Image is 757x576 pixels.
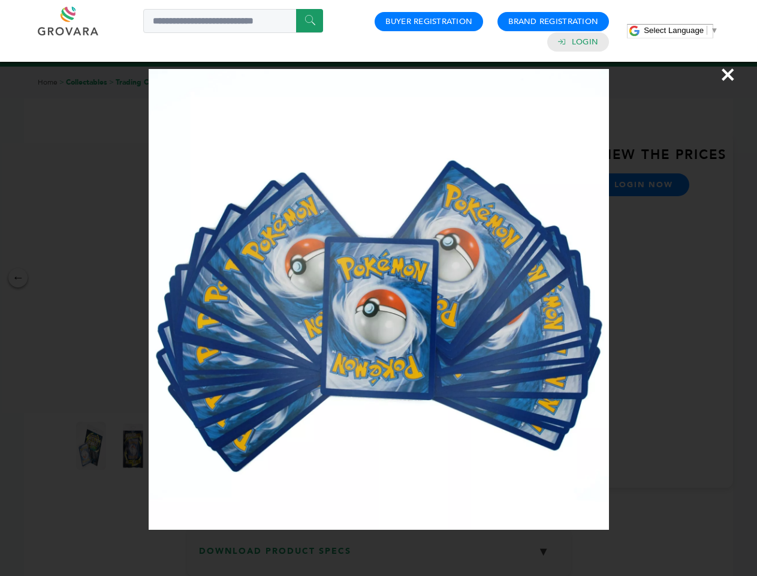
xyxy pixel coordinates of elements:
[644,26,718,35] a: Select Language​
[720,58,736,91] span: ×
[385,16,472,27] a: Buyer Registration
[710,26,718,35] span: ▼
[149,69,609,530] img: Image Preview
[143,9,323,33] input: Search a product or brand...
[644,26,704,35] span: Select Language
[707,26,707,35] span: ​
[508,16,598,27] a: Brand Registration
[572,37,598,47] a: Login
